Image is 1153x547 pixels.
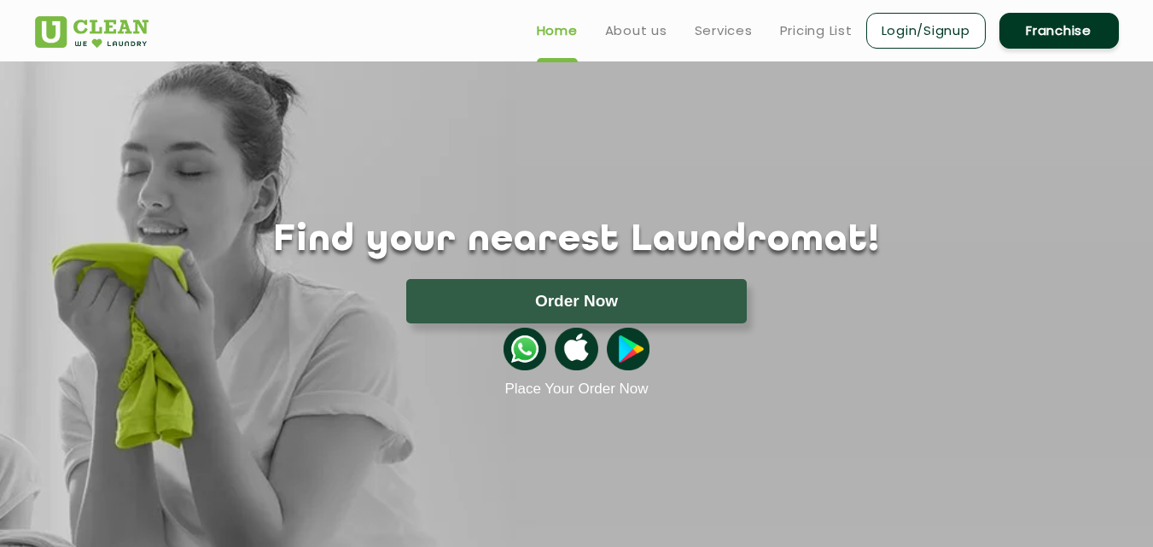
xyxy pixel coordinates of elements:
a: Services [695,20,753,41]
a: Home [537,20,578,41]
h1: Find your nearest Laundromat! [22,219,1132,262]
a: Place Your Order Now [504,381,648,398]
img: apple-icon.png [555,328,597,370]
img: playstoreicon.png [607,328,649,370]
img: whatsappicon.png [504,328,546,370]
a: Pricing List [780,20,853,41]
a: About us [605,20,667,41]
button: Order Now [406,279,747,323]
img: UClean Laundry and Dry Cleaning [35,16,148,48]
a: Franchise [999,13,1119,49]
a: Login/Signup [866,13,986,49]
